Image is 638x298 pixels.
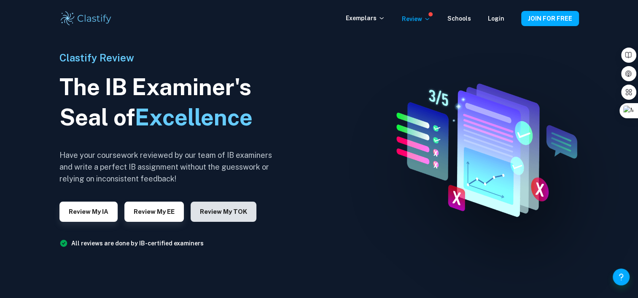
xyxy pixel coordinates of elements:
[59,149,279,185] h6: Have your coursework reviewed by our team of IB examiners and write a perfect IB assignment witho...
[59,10,113,27] img: Clastify logo
[488,15,504,22] a: Login
[521,11,579,26] button: JOIN FOR FREE
[379,77,587,221] img: IA Review hero
[124,202,184,222] button: Review my EE
[447,15,471,22] a: Schools
[59,50,279,65] h6: Clastify Review
[59,202,118,222] button: Review my IA
[191,202,256,222] button: Review my TOK
[402,14,431,24] p: Review
[613,269,630,285] button: Help and Feedback
[71,240,204,247] a: All reviews are done by IB-certified examiners
[59,72,279,133] h1: The IB Examiner's Seal of
[135,104,253,130] span: Excellence
[346,13,385,23] p: Exemplars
